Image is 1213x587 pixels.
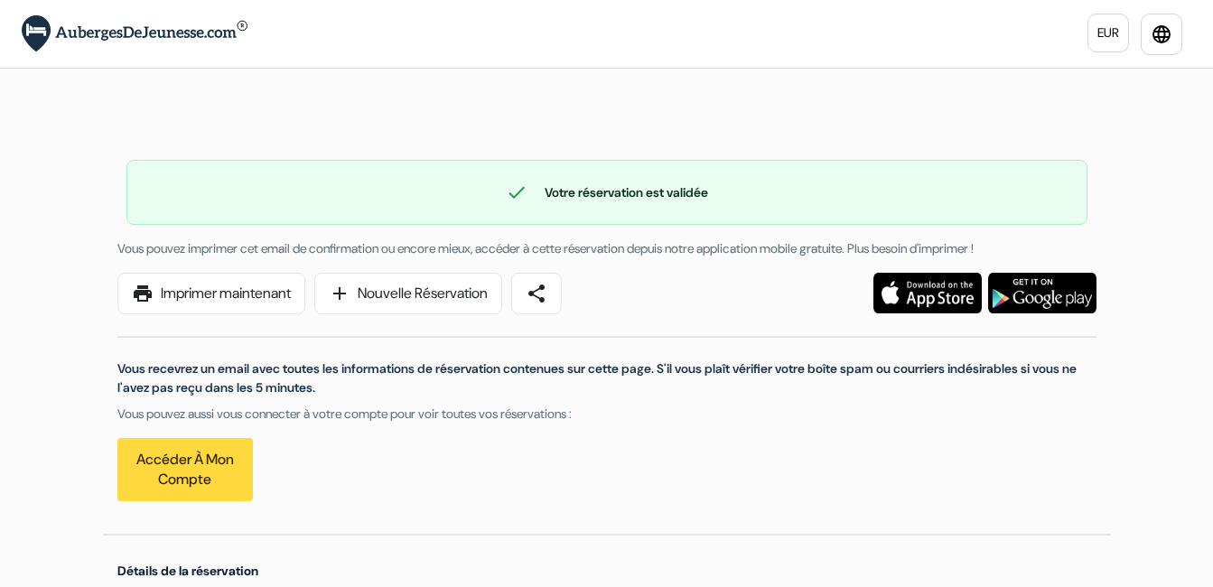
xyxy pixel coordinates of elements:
span: check [506,182,527,203]
span: add [329,283,350,304]
img: Téléchargez l'application gratuite [873,273,982,313]
p: Vous recevrez un email avec toutes les informations de réservation contenues sur cette page. S'il... [117,359,1096,397]
img: AubergesDeJeunesse.com [22,15,247,52]
span: Détails de la réservation [117,563,258,579]
a: addNouvelle Réservation [314,273,502,314]
a: share [511,273,562,314]
span: print [132,283,154,304]
a: Accéder à mon compte [117,438,253,501]
img: Téléchargez l'application gratuite [988,273,1096,313]
span: Vous pouvez imprimer cet email de confirmation ou encore mieux, accéder à cette réservation depui... [117,240,974,256]
a: EUR [1087,14,1129,52]
i: language [1151,23,1172,45]
a: language [1141,14,1182,55]
p: Vous pouvez aussi vous connecter à votre compte pour voir toutes vos réservations : [117,405,1096,424]
div: Votre réservation est validée [127,182,1087,203]
a: printImprimer maintenant [117,273,305,314]
span: share [526,283,547,304]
